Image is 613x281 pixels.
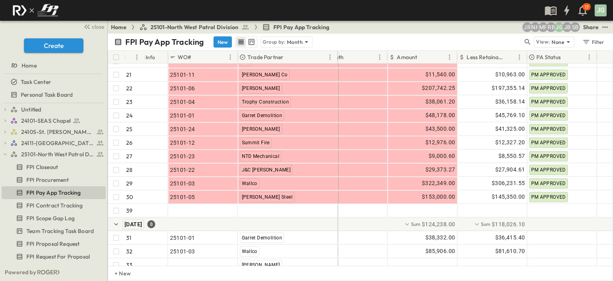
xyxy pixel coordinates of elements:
span: $124,238.00 [422,220,455,228]
span: [PERSON_NAME] Co [242,72,288,78]
a: FPI Pay App Tracking [2,187,104,198]
a: 24111-[GEOGRAPHIC_DATA] [10,138,104,149]
div: 24105-St. Matthew Kitchen Renotest [2,126,106,138]
img: c8d7d1ed905e502e8f77bf7063faec64e13b34fdb1f2bdd94b0e311fc34f8000.png [10,2,61,19]
span: close [92,23,104,31]
p: 33 [126,261,132,269]
span: 25101-03 [170,179,195,187]
p: 25 [126,125,132,133]
span: Team Tracking Task Board [26,227,94,235]
p: Trade Partner [247,53,283,61]
button: Sort [127,53,136,62]
span: $207,742.25 [422,84,455,93]
div: JG [595,4,607,16]
button: Filter [579,36,607,48]
span: FPI Pay App Tracking [26,189,81,197]
span: $12,327.20 [495,138,525,147]
div: Jeremiah Bailey (jbailey@fpibuilders.com) [562,22,572,32]
button: Sort [562,53,571,62]
p: Less Retainage Amount [467,53,504,61]
span: 25101-05 [170,193,195,201]
div: FPI Request For Proposaltest [2,250,106,263]
div: FPI Contract Trackingtest [2,199,106,212]
a: Home [2,60,104,71]
div: FPI Proposal Requesttest [2,237,106,250]
a: Untitled [10,104,104,115]
span: $10,963.00 [495,70,525,79]
span: $118,026.10 [492,220,525,228]
p: 31 [126,234,131,242]
div: table view [235,36,257,48]
a: FPI Proposal Request [2,238,104,249]
a: FPI Request For Proposal [2,251,104,262]
span: 24101-SEAS Chapel [21,117,71,125]
span: 25101-01 [170,112,195,120]
div: FPI Scope Gap Logtest [2,212,106,225]
span: Untitled [21,106,41,114]
button: row view [236,37,246,47]
button: Sort [285,53,294,62]
div: Monica Pruteanu (mpruteanu@fpibuilders.com) [538,22,548,32]
span: $306,231.55 [492,179,525,188]
span: $27,904.61 [495,165,525,174]
span: Garret Demolition [242,235,283,241]
button: JG [594,4,607,17]
button: Menu [225,52,235,62]
span: 25101-North West Patrol Division [150,23,238,31]
span: Garret Demolition [242,113,283,118]
button: Menu [375,52,384,62]
a: FPI Closeout [2,161,104,173]
span: PM APPROVED [531,86,566,91]
p: + New [115,269,119,277]
button: Menu [584,52,594,62]
a: FPI Contract Tracking [2,200,104,211]
div: Info [144,51,168,64]
p: WO# [178,53,192,61]
button: New [214,36,232,48]
span: Wallco [242,181,257,186]
p: 32 [126,247,132,255]
p: 27 [126,152,132,160]
span: $12,976.00 [425,138,455,147]
span: $36,415.40 [495,233,525,242]
span: $43,500.00 [425,124,455,134]
span: FPI Contract Tracking [26,201,83,209]
p: 21 [126,71,131,79]
span: FPI Closeout [26,163,58,171]
span: NTD Mechanical [242,153,280,159]
div: FPI Pay App Trackingtest [2,186,106,199]
span: 25101-12 [170,139,195,147]
span: Home [22,62,37,70]
p: 22 [126,84,132,92]
button: Sort [193,53,202,62]
div: FPI Procurementtest [2,173,106,186]
span: 24111-[GEOGRAPHIC_DATA] [21,139,94,147]
a: FPI Procurement [2,174,104,185]
span: $197,355.14 [492,84,525,93]
p: 24 [126,112,132,120]
span: [PERSON_NAME] [242,86,280,91]
span: 25101-11 [170,71,195,79]
div: # [124,51,144,64]
span: FPI Proposal Request [26,240,79,248]
span: 25101-24 [170,125,195,133]
span: Task Center [21,78,51,86]
a: Task Center [2,76,104,88]
span: FPI Request For Proposal [26,253,90,261]
p: 39 [126,207,132,215]
div: 24101-SEAS Chapeltest [2,114,106,127]
span: 25101-03 [170,247,195,255]
p: Amount [397,53,417,61]
a: Home [111,23,127,31]
div: Regina Barnett (rbarnett@fpibuilders.com) [546,22,556,32]
span: FPI Scope Gap Log [26,214,75,222]
span: FPI Pay App Tracking [273,23,329,31]
a: St. Vincent De Paul Renovations [10,262,104,273]
p: Sum [411,221,421,227]
div: Nila Hutcheson (nhutcheson@fpibuilders.com) [530,22,540,32]
span: PM APPROVED [531,167,566,173]
span: PM APPROVED [531,72,566,78]
span: PM APPROVED [531,58,566,64]
button: test [600,22,610,32]
span: PM APPROVED [531,194,566,200]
